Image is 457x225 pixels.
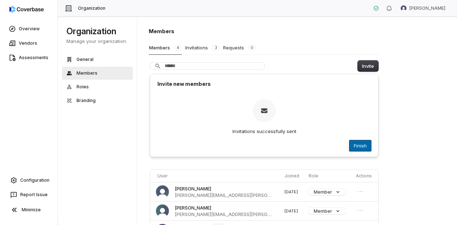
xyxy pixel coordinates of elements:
a: Vendors [1,37,56,50]
button: Member [309,208,346,214]
a: Configuration [3,174,55,187]
a: Assessments [1,51,56,64]
img: logo-D7KZi-bG.svg [9,6,44,13]
h1: Invite new members [157,80,371,88]
th: Actions [353,170,378,182]
img: Brandi Wolfe avatar [401,5,406,11]
button: Finish [349,140,371,151]
span: 3 [212,45,219,50]
span: [PERSON_NAME] [175,204,211,211]
span: Organization [78,5,105,11]
h1: Members [149,27,380,35]
button: Member [309,189,346,195]
img: Susan Cho [156,185,169,198]
button: Roles [62,80,133,93]
h1: Organization [66,26,129,37]
button: Invitations [185,41,220,54]
button: Invite [358,61,378,71]
a: Overview [1,22,56,35]
p: Invitations successfully sent [232,128,296,134]
span: [PERSON_NAME][EMAIL_ADDRESS][PERSON_NAME][DOMAIN_NAME] [175,211,271,217]
button: General [62,53,133,66]
span: Vendors [19,40,37,46]
p: Manage your organization. [66,38,129,44]
th: User [150,170,282,182]
span: Members [77,70,97,76]
button: Requests [223,41,256,54]
span: [PERSON_NAME] [175,185,211,192]
span: [PERSON_NAME] [409,5,445,11]
span: Overview [19,26,40,32]
span: Assessments [19,55,48,61]
span: Roles [77,84,89,90]
button: Brandi Wolfe avatar[PERSON_NAME] [396,3,450,14]
span: [DATE] [284,208,298,213]
span: Configuration [20,177,49,183]
button: Minimize [3,203,55,217]
button: Open menu [356,187,365,196]
span: 4 [174,45,182,50]
th: Role [306,170,353,182]
span: Report Issue [20,192,48,198]
span: 0 [248,45,256,50]
span: Branding [77,98,96,103]
th: Joined [282,170,306,182]
span: General [77,57,93,62]
button: Open menu [356,206,365,215]
img: Marie Fukutomi [156,204,169,217]
button: Branding [62,94,133,107]
button: Members [62,67,133,80]
span: Minimize [22,207,41,213]
button: Report Issue [3,188,55,201]
span: [PERSON_NAME][EMAIL_ADDRESS][PERSON_NAME][DOMAIN_NAME] [175,192,271,198]
button: Members [149,41,182,55]
span: [DATE] [284,189,298,194]
input: Search [150,63,264,69]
